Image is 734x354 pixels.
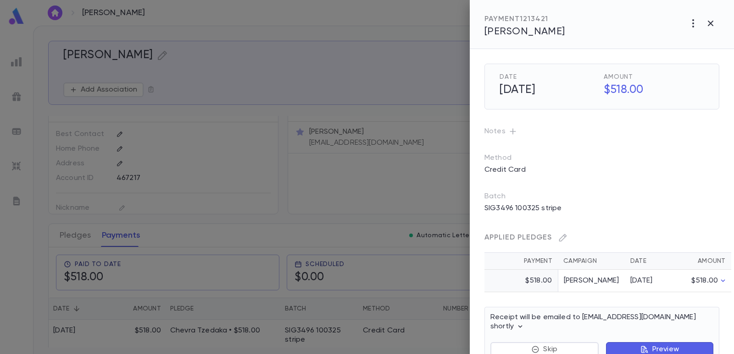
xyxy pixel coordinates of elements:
[598,81,704,100] h5: $518.00
[500,73,600,81] span: Date
[652,345,679,354] p: Preview
[484,15,565,24] div: PAYMENT 1213421
[484,27,565,37] span: [PERSON_NAME]
[479,201,567,216] p: SIG3496 100325 stripe
[484,234,552,241] span: Applied Pledges
[484,153,530,163] p: Method
[558,270,625,292] td: [PERSON_NAME]
[604,73,704,81] span: Amount
[479,163,531,177] p: Credit Card
[490,313,713,331] p: Receipt will be emailed to [EMAIL_ADDRESS][DOMAIN_NAME] shortly
[558,253,625,270] th: Campaign
[484,270,558,292] td: $518.00
[494,81,600,100] h5: [DATE]
[625,253,671,270] th: Date
[543,345,557,354] p: Skip
[630,276,665,285] div: [DATE]
[671,253,731,270] th: Amount
[484,124,719,139] p: Notes
[671,270,731,292] td: $518.00
[484,253,558,270] th: Payment
[484,192,719,201] p: Batch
